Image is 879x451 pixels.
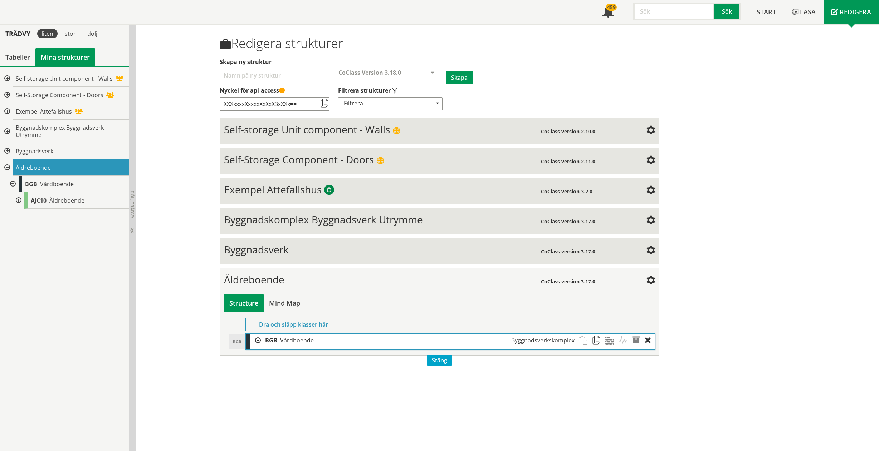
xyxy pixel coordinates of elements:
[31,197,47,204] span: AJC10
[220,36,659,51] h1: Redigera strukturer
[264,294,306,312] div: Bygg och visa struktur i en mind map-vy
[224,123,390,136] span: Self-storage Unit component - Walls
[224,183,322,196] span: Exempel Attefallshus
[40,180,74,188] span: Vårdboende
[261,334,579,347] div: BGB
[37,29,58,38] div: liten
[16,124,104,139] span: Byggnadskomplex Byggnadsverk Utrymme
[541,188,592,195] span: CoClass version 3.2.0
[35,48,95,66] a: Mina strukturer
[220,58,659,66] label: Välj ett namn för att skapa en ny struktur
[592,334,605,347] span: Kopiera strukturobjekt
[646,127,655,135] span: Inställningar
[224,243,289,256] span: Byggnadsverk
[220,69,329,82] input: Välj ett namn för att skapa en ny struktur Välj vilka typer av strukturer som ska visas i din str...
[645,334,655,347] div: Ta bort objekt
[280,336,314,344] span: Vårdboende
[16,75,113,83] span: Self-storage Unit component - Walls
[376,157,384,165] span: Publik struktur
[427,355,452,366] span: Stäng
[541,128,595,135] span: CoClass version 2.10.0
[324,185,334,195] span: Byggtjänsts exempelstrukturer
[333,69,446,86] div: Välj CoClass-version för att skapa en ny struktur
[606,4,617,11] div: 459
[840,8,871,16] span: Redigera
[632,334,645,347] span: Egenskaper
[646,277,655,285] span: Inställningar
[338,86,442,94] label: Välj vilka typer av strukturer som ska visas i din strukturlista
[800,8,816,16] span: Läsa
[619,334,632,347] span: Aktiviteter
[224,153,374,166] span: Self-Storage Component - Doors
[129,190,135,218] span: Dölj trädvy
[338,97,443,110] div: Filtrera
[320,99,329,108] span: Kopiera
[245,318,655,331] div: Dra och släpp klasser här
[16,147,53,155] span: Byggnadsverk
[220,97,329,111] input: Nyckel till åtkomststruktur via API (kräver API-licensabonnemang)
[541,218,595,225] span: CoClass version 3.17.0
[224,273,284,286] span: Äldreboende
[579,334,592,347] span: Klistra in strukturobjekt
[757,8,776,16] span: Start
[541,158,595,165] span: CoClass version 2.11.0
[1,30,34,38] div: Trädvy
[646,187,655,195] span: Inställningar
[646,217,655,225] span: Inställningar
[83,29,102,38] div: dölj
[224,294,264,312] div: Bygg och visa struktur i tabellvy
[646,247,655,255] span: Inställningar
[541,248,595,255] span: CoClass version 3.17.0
[16,108,72,115] span: Exempel Attefallshus
[220,86,659,94] label: Nyckel till åtkomststruktur via API (kräver API-licensabonnemang)
[229,334,245,349] div: BGB
[633,3,714,20] input: Sök
[605,334,619,347] span: Material
[714,3,741,20] button: Sök
[16,91,103,99] span: Self-Storage Component - Doors
[49,197,84,204] span: Äldreboende
[338,69,401,76] span: CoClass Version 3.18.0
[541,278,595,285] span: CoClass version 3.17.0
[446,71,473,84] button: Skapa
[25,180,37,188] span: BGB
[602,7,614,18] span: Notifikationer
[646,157,655,165] span: Inställningar
[279,88,285,94] span: Denna API-nyckel ger åtkomst till alla strukturer som du har skapat eller delat med dig av. Håll ...
[60,29,80,38] div: stor
[265,336,277,344] span: BGB
[511,336,575,344] span: Byggnadsverkskomplex
[224,213,423,226] span: Byggnadskomplex Byggnadsverk Utrymme
[392,127,400,135] span: Publik struktur
[16,164,51,172] span: Äldreboende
